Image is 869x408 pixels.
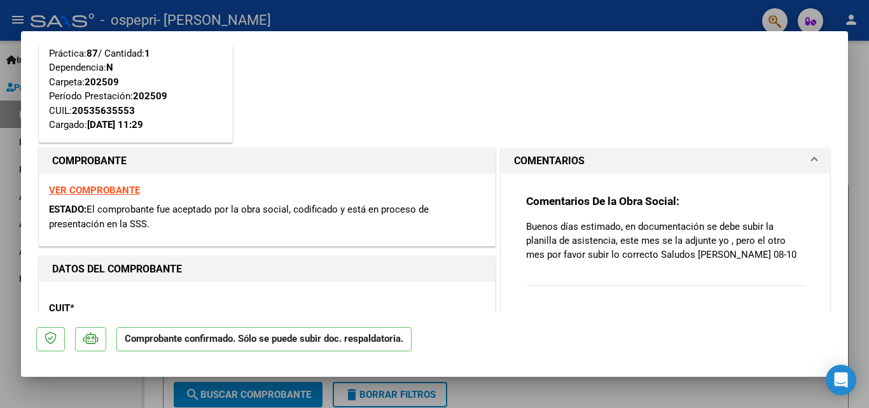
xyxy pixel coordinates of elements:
[526,195,679,208] strong: Comentarios De la Obra Social:
[49,3,223,132] div: Tipo de Archivo: Importe Solicitado: Práctica: / Cantidad: Dependencia: Carpeta: Período Prestaci...
[501,148,830,174] mat-expansion-panel-header: COMENTARIOS
[526,220,805,262] p: Buenos días estimado, en documentación se debe subir la planilla de asistencia, este mes se la ad...
[501,174,830,320] div: COMENTARIOS
[514,153,585,169] h1: COMENTARIOS
[85,76,119,88] strong: 202509
[49,301,180,316] p: CUIT
[52,155,127,167] strong: COMPROBANTE
[133,90,167,102] strong: 202509
[49,204,87,215] span: ESTADO:
[87,48,98,59] strong: 87
[106,62,113,73] strong: N
[49,185,140,196] a: VER COMPROBANTE
[826,365,856,395] div: Open Intercom Messenger
[52,263,182,275] strong: DATOS DEL COMPROBANTE
[49,204,429,230] span: El comprobante fue aceptado por la obra social, codificado y está en proceso de presentación en l...
[87,119,143,130] strong: [DATE] 11:29
[72,104,135,118] div: 20535635553
[116,327,412,352] p: Comprobante confirmado. Sólo se puede subir doc. respaldatoria.
[144,48,150,59] strong: 1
